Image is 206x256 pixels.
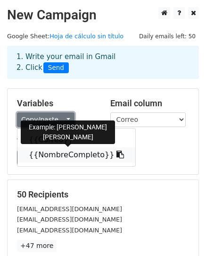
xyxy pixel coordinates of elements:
[17,240,57,252] a: +47 more
[21,120,115,144] div: Example: [PERSON_NAME] [PERSON_NAME]
[9,51,197,73] div: 1. Write your email in Gmail 2. Click
[159,211,206,256] iframe: Chat Widget
[17,216,122,223] small: [EMAIL_ADDRESS][DOMAIN_NAME]
[136,31,199,42] span: Daily emails left: 50
[17,147,135,162] a: {{NombreCompleto}}
[17,227,122,234] small: [EMAIL_ADDRESS][DOMAIN_NAME]
[49,33,124,40] a: Hoja de cálculo sin título
[17,112,74,127] a: Copy/paste...
[159,211,206,256] div: Widget de chat
[110,98,190,109] h5: Email column
[17,205,122,213] small: [EMAIL_ADDRESS][DOMAIN_NAME]
[136,33,199,40] a: Daily emails left: 50
[17,98,96,109] h5: Variables
[17,132,135,147] a: {{Correo}}
[43,62,69,74] span: Send
[7,7,199,23] h2: New Campaign
[7,33,124,40] small: Google Sheet:
[17,189,189,200] h5: 50 Recipients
